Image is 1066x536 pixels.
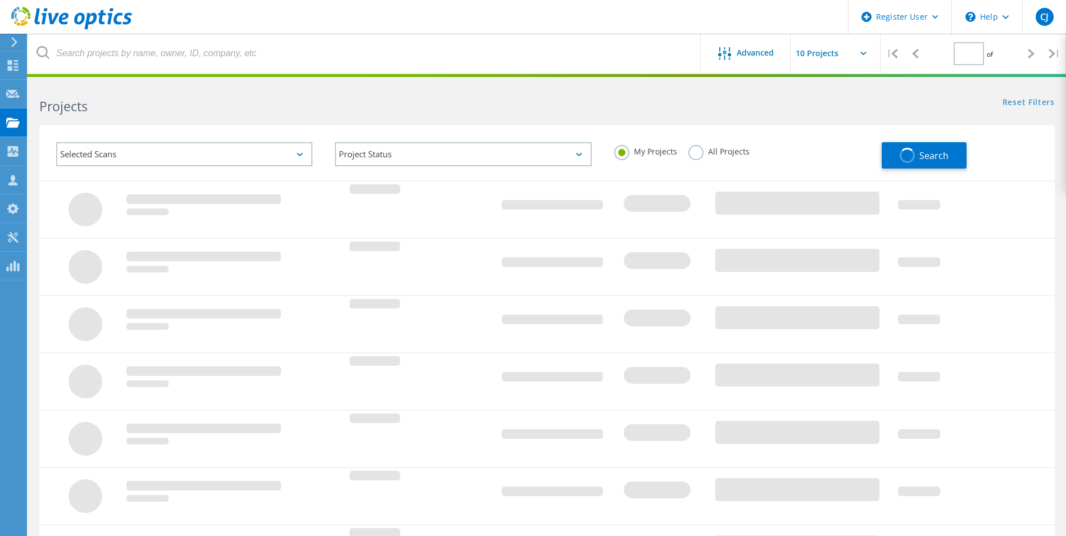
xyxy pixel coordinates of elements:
[737,49,774,57] span: Advanced
[688,145,750,156] label: All Projects
[28,34,701,73] input: Search projects by name, owner, ID, company, etc
[1043,34,1066,74] div: |
[882,142,967,169] button: Search
[614,145,677,156] label: My Projects
[56,142,312,166] div: Selected Scans
[965,12,976,22] svg: \n
[919,149,949,162] span: Search
[1040,12,1049,21] span: CJ
[335,142,591,166] div: Project Status
[881,34,904,74] div: |
[39,97,88,115] b: Projects
[987,49,993,59] span: of
[1003,98,1055,108] a: Reset Filters
[11,24,132,31] a: Live Optics Dashboard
